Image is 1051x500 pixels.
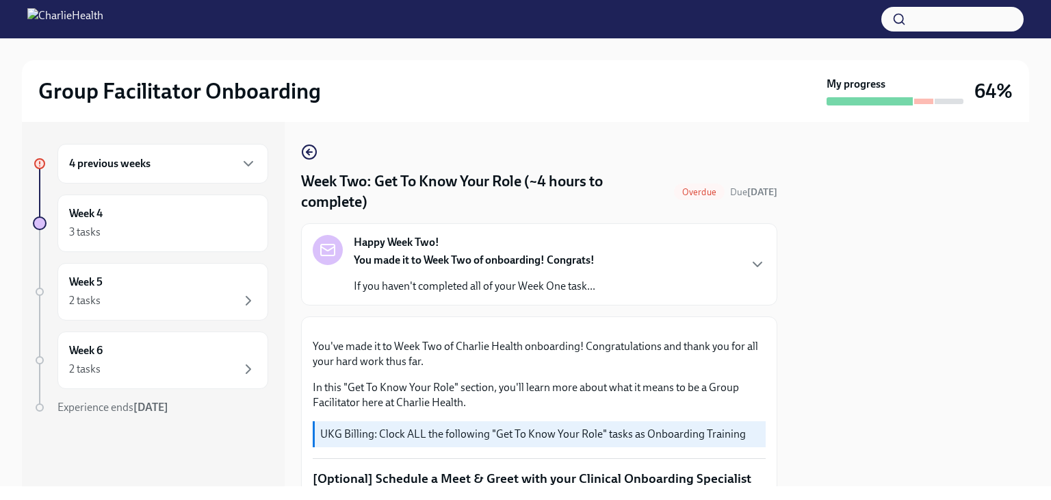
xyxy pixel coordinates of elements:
[354,253,595,266] strong: You made it to Week Two of onboarding! Congrats!
[33,332,268,389] a: Week 62 tasks
[974,79,1013,103] h3: 64%
[747,186,777,198] strong: [DATE]
[730,186,777,199] span: September 16th, 2025 09:00
[827,77,885,92] strong: My progress
[69,206,103,221] h6: Week 4
[33,263,268,321] a: Week 52 tasks
[674,187,725,197] span: Overdue
[133,401,168,414] strong: [DATE]
[57,401,168,414] span: Experience ends
[69,343,103,358] h6: Week 6
[354,279,595,294] p: If you haven't completed all of your Week One task...
[313,339,766,369] p: You've made it to Week Two of Charlie Health onboarding! Congratulations and thank you for all yo...
[38,77,321,105] h2: Group Facilitator Onboarding
[313,470,766,488] p: [Optional] Schedule a Meet & Greet with your Clinical Onboarding Specialist
[301,171,669,212] h4: Week Two: Get To Know Your Role (~4 hours to complete)
[33,195,268,252] a: Week 43 tasks
[69,225,101,240] div: 3 tasks
[69,362,101,377] div: 2 tasks
[730,186,777,198] span: Due
[69,156,151,171] h6: 4 previous weeks
[320,427,760,442] p: UKG Billing: Clock ALL the following "Get To Know Your Role" tasks as Onboarding Training
[354,235,439,250] strong: Happy Week Two!
[313,380,766,410] p: In this "Get To Know Your Role" section, you'll learn more about what it means to be a Group Faci...
[69,275,103,290] h6: Week 5
[57,144,268,184] div: 4 previous weeks
[27,8,103,30] img: CharlieHealth
[69,293,101,308] div: 2 tasks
